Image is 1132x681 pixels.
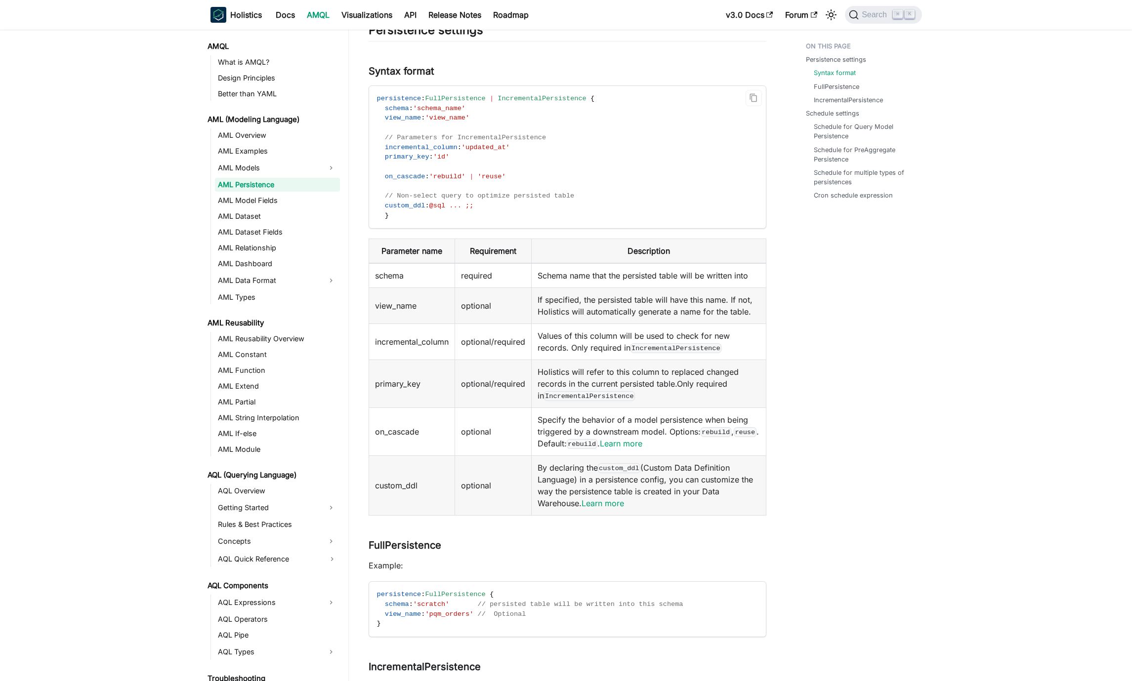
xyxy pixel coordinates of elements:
button: Expand sidebar category 'AML Models' [322,160,340,176]
a: Schedule for PreAggregate Persistence [814,145,912,164]
a: AQL Components [205,579,340,593]
a: Release Notes [422,7,487,23]
a: AML Function [215,363,340,377]
span: view_name [385,610,421,618]
span: : [421,95,425,102]
code: IncrementalPersistence [544,391,635,401]
a: Forum [779,7,823,23]
h3: FullPersistence [369,539,766,552]
a: AQL (Querying Language) [205,468,340,482]
td: optional [455,288,531,324]
span: 'rebuild' [429,173,465,180]
span: persistence [377,591,421,598]
span: | [469,173,473,180]
th: Parameter name [369,239,455,264]
a: AML Dataset Fields [215,225,340,239]
kbd: K [905,10,915,19]
a: AML If-else [215,427,340,441]
td: primary_key [369,360,455,408]
a: FullPersistence [814,82,859,91]
span: @sql ... ;; [429,202,474,209]
a: AML Reusability [205,316,340,330]
button: Switch between dark and light mode (currently light mode) [823,7,839,23]
a: Learn more [582,498,624,508]
button: Expand sidebar category 'Concepts' [322,533,340,549]
a: AQL Pipe [215,628,340,642]
span: } [377,620,381,627]
span: : [409,105,413,112]
span: { [490,591,494,598]
a: AML Reusability Overview [215,332,340,346]
td: If specified, the persisted table will have this name. If not, Holistics will automatically gener... [531,288,766,324]
td: view_name [369,288,455,324]
a: Design Principles [215,71,340,85]
a: AQL Quick Reference [215,551,340,567]
a: Roadmap [487,7,535,23]
span: custom_ddl [385,202,425,209]
span: 'scratch' [413,601,449,608]
a: AML Model Fields [215,194,340,207]
button: Expand sidebar category 'AQL Expressions' [322,595,340,610]
a: Learn more [600,439,642,448]
a: AML Partial [215,395,340,409]
a: AML Dataset [215,209,340,223]
span: 'reuse' [478,173,506,180]
a: AQL Operators [215,612,340,626]
span: // Parameters for IncrementalPersistence [385,134,546,141]
span: 'schema_name' [413,105,465,112]
button: Search (Command+K) [845,6,922,24]
span: schema [385,105,409,112]
a: IncrementalPersistence [814,95,883,105]
a: AML Overview [215,128,340,142]
th: Requirement [455,239,531,264]
span: // Optional [478,610,526,618]
span: view_name [385,114,421,121]
td: incremental_column [369,324,455,360]
a: AML (Modeling Language) [205,113,340,126]
a: Persistence settings [806,55,866,64]
button: Expand sidebar category 'AQL Types' [322,644,340,660]
a: AML Models [215,160,322,176]
td: Specify the behavior of a model persistence when being triggered by a downstream model. Options: ... [531,408,766,456]
a: HolisticsHolistics [210,7,262,23]
img: Holistics [210,7,226,23]
span: : [421,114,425,121]
a: v3.0 Docs [720,7,779,23]
span: // Non-select query to optimize persisted table [385,192,574,200]
span: : [421,610,425,618]
a: Visualizations [335,7,398,23]
code: reuse [734,427,756,437]
td: on_cascade [369,408,455,456]
td: Schema name that the persisted table will be written into [531,263,766,288]
td: optional/required [455,360,531,408]
td: optional [455,456,531,516]
span: : [425,202,429,209]
a: Better than YAML [215,87,340,101]
a: Schedule for multiple types of persistences [814,168,912,187]
td: custom_ddl [369,456,455,516]
td: required [455,263,531,288]
a: AML String Interpolation [215,411,340,425]
span: on_cascade [385,173,425,180]
span: // persisted table will be written into this schema [477,601,683,608]
h2: Persistence settings [369,23,766,41]
nav: Docs sidebar [201,30,349,681]
h3: IncrementalPersistence [369,661,766,673]
span: schema [385,601,409,608]
a: Syntax format [814,68,856,78]
a: AML Persistence [215,178,340,192]
th: Description [531,239,766,264]
span: : [458,144,461,151]
a: AML Relationship [215,241,340,255]
a: API [398,7,422,23]
a: Schedule settings [806,109,859,118]
a: AML Dashboard [215,257,340,271]
button: Expand sidebar category 'Getting Started' [322,500,340,516]
a: AQL Types [215,644,322,660]
a: AQL Expressions [215,595,322,610]
span: primary_key [385,153,429,160]
a: AMQL [205,40,340,53]
a: AML Extend [215,379,340,393]
td: optional/required [455,324,531,360]
a: AML Data Format [215,273,322,288]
